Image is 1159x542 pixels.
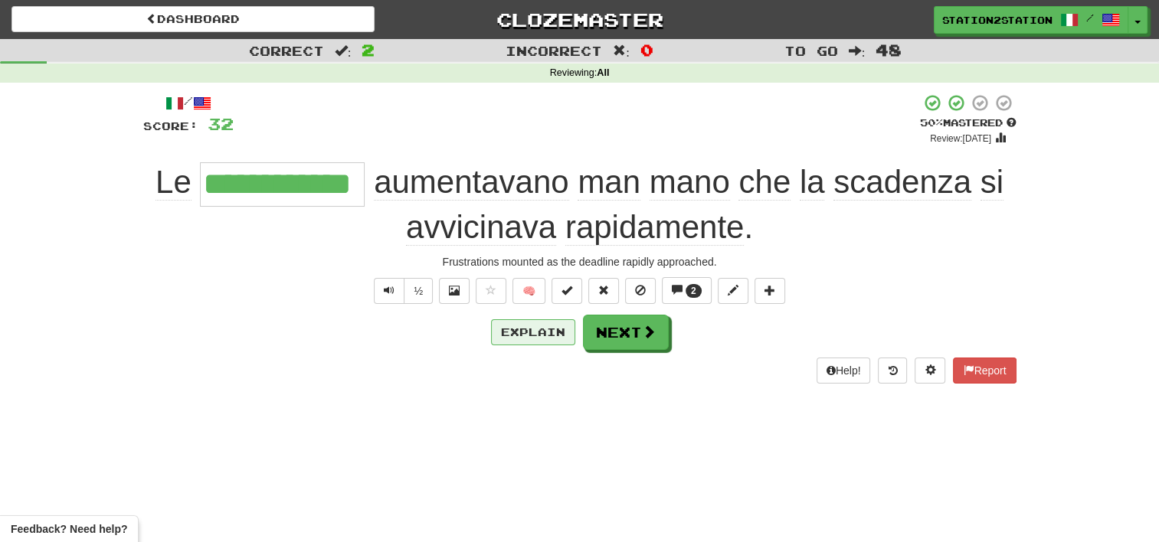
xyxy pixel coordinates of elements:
[920,116,1017,130] div: Mastered
[439,278,470,304] button: Show image (alt+x)
[476,278,506,304] button: Favorite sentence (alt+f)
[650,164,730,201] span: mano
[491,319,575,345] button: Explain
[930,133,991,144] small: Review: [DATE]
[578,164,640,201] span: man
[920,116,943,129] span: 50 %
[406,209,556,246] span: avvicinava
[512,278,545,304] button: 🧠
[371,278,433,304] div: Text-to-speech controls
[738,164,791,201] span: che
[817,358,871,384] button: Help!
[143,93,234,113] div: /
[1086,12,1094,23] span: /
[208,114,234,133] span: 32
[365,164,1003,245] span: .
[588,278,619,304] button: Reset to 0% Mastered (alt+r)
[335,44,352,57] span: :
[849,44,866,57] span: :
[506,43,602,58] span: Incorrect
[613,44,630,57] span: :
[597,67,609,78] strong: All
[398,6,761,33] a: Clozemaster
[374,278,404,304] button: Play sentence audio (ctl+space)
[565,209,744,246] span: rapidamente
[552,278,582,304] button: Set this sentence to 100% Mastered (alt+m)
[878,358,907,384] button: Round history (alt+y)
[249,43,324,58] span: Correct
[934,6,1128,34] a: Station2Station /
[942,13,1053,27] span: Station2Station
[374,164,569,201] span: aumentavano
[981,164,1003,201] span: si
[662,277,712,303] button: 2
[156,164,192,201] span: Le
[143,254,1017,269] div: Frustrations mounted as the deadline rapidly approached.
[953,358,1016,384] button: Report
[800,164,825,201] span: la
[625,278,656,304] button: Ignore sentence (alt+i)
[11,521,127,537] span: Open feedback widget
[784,43,838,58] span: To go
[876,41,902,59] span: 48
[583,315,669,350] button: Next
[404,278,433,304] button: ½
[718,278,748,304] button: Edit sentence (alt+d)
[691,286,696,296] span: 2
[362,41,375,59] span: 2
[143,119,198,132] span: Score:
[11,6,375,32] a: Dashboard
[640,41,653,59] span: 0
[833,164,971,201] span: scadenza
[755,278,785,304] button: Add to collection (alt+a)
